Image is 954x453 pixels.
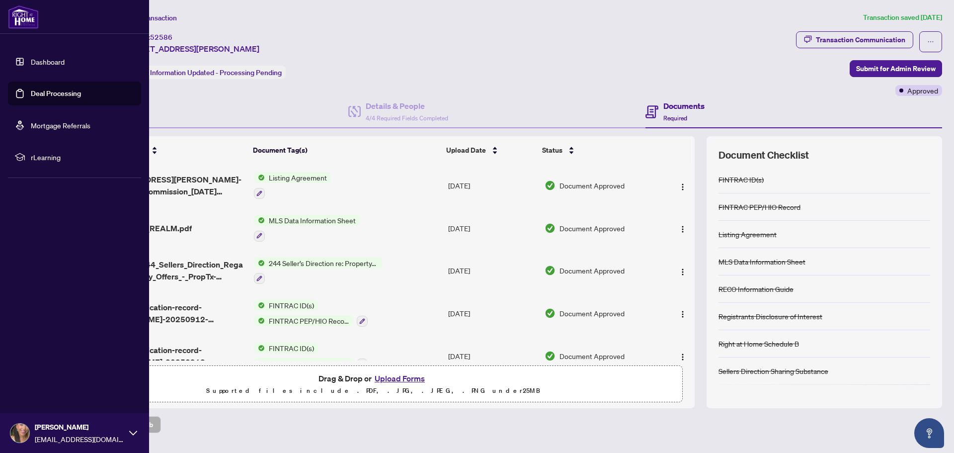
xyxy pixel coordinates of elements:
span: Listing Agreement [265,172,331,183]
span: [EMAIL_ADDRESS][DOMAIN_NAME] [35,434,124,445]
img: Status Icon [254,215,265,226]
span: Document Approved [559,223,625,234]
div: RECO Information Guide [718,283,794,294]
th: Document Tag(s) [249,136,443,164]
img: Document Status [545,180,556,191]
button: Status IconListing Agreement [254,172,331,199]
img: Document Status [545,265,556,276]
span: Document Approved [559,180,625,191]
img: Logo [679,268,687,276]
button: Logo [675,305,691,321]
img: Logo [679,183,687,191]
button: Logo [675,348,691,364]
span: MLS Data Information Sheet [265,215,360,226]
td: [DATE] [444,292,541,335]
span: [PERSON_NAME] [35,422,124,433]
button: Transaction Communication [796,31,913,48]
a: Deal Processing [31,89,81,98]
th: Status [538,136,658,164]
div: Sellers Direction Sharing Substance [718,365,828,376]
span: 52586 [150,33,172,42]
div: Registrants Disclosure of Interest [718,311,822,322]
td: [DATE] [444,164,541,207]
h4: Details & People [366,100,448,112]
span: Information Updated - Processing Pending [150,68,282,77]
button: Status IconFINTRAC ID(s)Status IconFINTRAC PEP/HIO Record [254,343,368,369]
span: Required [663,114,687,122]
span: 5_DigiSign_244_Sellers_Direction_Regarding_Property_Offers_-_PropTx-[PERSON_NAME].pdf [98,259,245,282]
img: Profile Icon [10,424,29,443]
button: Upload Forms [372,372,428,385]
th: (13) File Name [94,136,249,164]
img: Logo [679,353,687,361]
span: FINTRAC ID(s) [265,300,318,311]
img: Status Icon [254,300,265,311]
button: Submit for Admin Review [850,60,942,77]
img: Logo [679,310,687,318]
span: Submit for Admin Review [856,61,936,77]
img: Status Icon [254,172,265,183]
img: Document Status [545,308,556,319]
span: rLearning [31,152,134,163]
img: Status Icon [254,343,265,354]
p: Supported files include .PDF, .JPG, .JPEG, .PNG under 25 MB [70,385,676,397]
span: [STREET_ADDRESS][PERSON_NAME]- Re-sign RE_ Commission_[DATE] 21_22_42.pdf [98,174,245,197]
img: Status Icon [254,315,265,326]
span: Document Checklist [718,148,809,162]
span: fintrac-identification-record-[PERSON_NAME]-20250912-100939.pdf [98,301,245,325]
img: logo [8,5,39,29]
div: FINTRAC PEP/HIO Record [718,201,800,212]
span: [STREET_ADDRESS][PERSON_NAME] [123,43,259,55]
span: Status [542,145,562,156]
img: Document Status [545,351,556,362]
button: Status Icon244 Seller’s Direction re: Property/Offers [254,258,383,284]
span: 4/4 Required Fields Completed [366,114,448,122]
span: Document Approved [559,351,625,362]
th: Upload Date [442,136,538,164]
span: Upload Date [446,145,486,156]
img: Status Icon [254,358,265,369]
button: Logo [675,178,691,193]
td: [DATE] [444,250,541,292]
button: Open asap [914,418,944,448]
span: Drag & Drop orUpload FormsSupported files include .PDF, .JPG, .JPEG, .PNG under25MB [64,366,682,403]
div: Transaction Communication [816,32,905,48]
div: FINTRAC ID(s) [718,174,764,185]
span: Document Approved [559,265,625,276]
h4: Documents [663,100,705,112]
span: 244 Seller’s Direction re: Property/Offers [265,258,383,269]
button: Status IconFINTRAC ID(s)Status IconFINTRAC PEP/HIO Record [254,300,368,327]
article: Transaction saved [DATE] [863,12,942,23]
button: Logo [675,220,691,236]
td: [DATE] [444,335,541,377]
span: FINTRAC PEP/HIO Record [265,315,353,326]
a: Dashboard [31,57,65,66]
span: FINTRAC ID(s) [265,343,318,354]
span: View Transaction [124,13,177,22]
td: [DATE] [444,207,541,250]
span: FINTRAC PEP/HIO Record [265,358,353,369]
span: ellipsis [927,38,934,45]
span: Document Approved [559,308,625,319]
span: Approved [907,85,938,96]
div: Listing Agreement [718,229,777,240]
span: Drag & Drop or [318,372,428,385]
button: Logo [675,263,691,278]
img: Status Icon [254,258,265,269]
a: Mortgage Referrals [31,121,90,130]
span: fintrac-identification-record-[PERSON_NAME]-20250912-100939.pdf [98,344,245,368]
div: Status: [123,66,286,79]
div: MLS Data Information Sheet [718,256,805,267]
img: Logo [679,225,687,233]
button: Status IconMLS Data Information Sheet [254,215,360,242]
img: Document Status [545,223,556,234]
div: Right at Home Schedule B [718,338,799,349]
